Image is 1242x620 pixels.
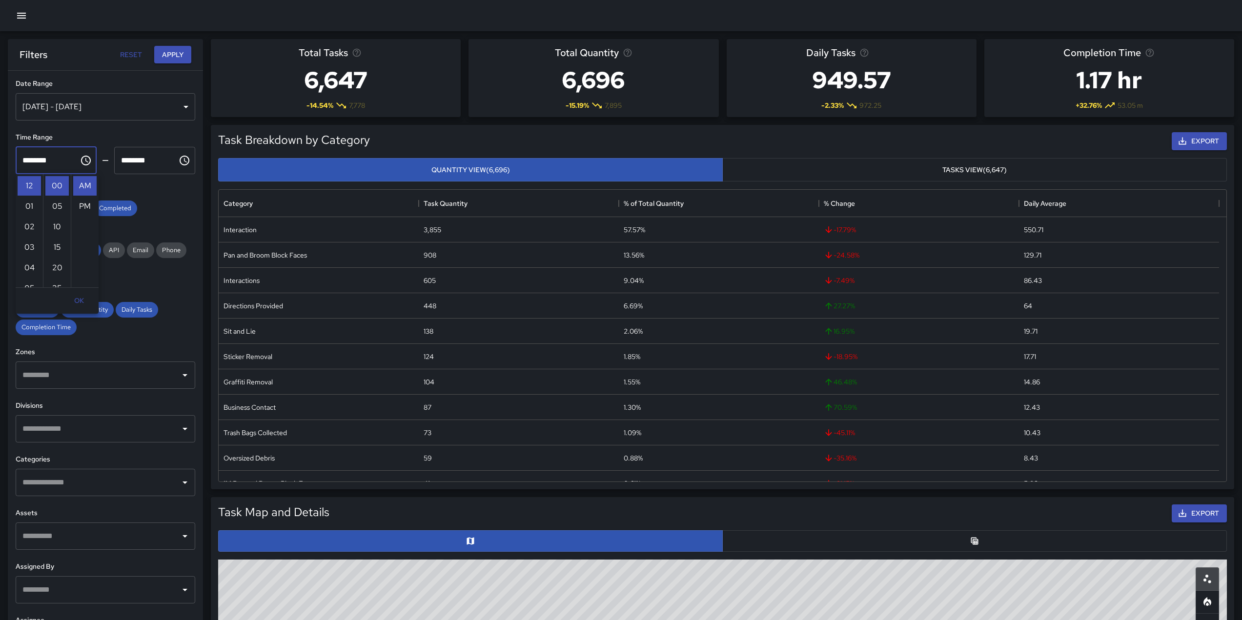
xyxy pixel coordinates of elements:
[45,217,69,237] li: 10 minutes
[424,479,430,488] div: 41
[127,246,154,254] span: Email
[1201,573,1213,585] svg: Scatterplot
[178,422,192,436] button: Open
[16,320,77,335] div: Completion Time
[824,377,857,387] span: 46.48 %
[624,479,641,488] div: 0.61%
[624,352,640,361] div: 1.85%
[224,453,275,463] div: Oversized Debris
[73,176,97,196] li: AM
[624,402,641,412] div: 1.30%
[424,250,436,260] div: 908
[16,186,195,197] h6: Task Status
[1063,45,1141,60] span: Completion Time
[1019,190,1219,217] div: Daily Average
[424,276,436,285] div: 605
[224,352,272,361] div: Sticker Removal
[566,100,589,110] span: -15.19 %
[224,225,257,235] div: Interaction
[224,428,287,438] div: Trash Bags Collected
[115,46,146,64] button: Reset
[103,242,125,258] div: API
[424,428,431,438] div: 73
[18,197,41,216] li: 1 hours
[424,326,433,336] div: 138
[824,326,855,336] span: 16.95 %
[18,258,41,278] li: 4 hours
[824,190,855,217] div: % Change
[555,60,632,100] h3: 6,696
[16,347,195,358] h6: Zones
[93,200,137,216] div: Completed
[624,326,643,336] div: 2.06%
[71,174,99,287] ul: Select meridiem
[424,225,441,235] div: 3,855
[1024,276,1042,285] div: 86.43
[352,48,362,58] svg: Total number of tasks in the selected period, compared to the previous period.
[224,377,273,387] div: Graffiti Removal
[45,176,69,196] li: 0 minutes
[624,250,644,260] div: 13.56%
[178,529,192,543] button: Open
[224,190,253,217] div: Category
[299,60,373,100] h3: 6,647
[824,352,857,361] span: -18.95 %
[156,246,186,254] span: Phone
[16,228,195,239] h6: Task Source
[1024,402,1040,412] div: 12.43
[299,45,348,60] span: Total Tasks
[824,276,855,285] span: -7.49 %
[16,508,195,519] h6: Assets
[116,305,158,314] span: Daily Tasks
[624,225,645,235] div: 57.57%
[424,301,436,311] div: 448
[821,100,844,110] span: -2.33 %
[224,276,260,285] div: Interactions
[16,454,195,465] h6: Categories
[16,400,195,411] h6: Divisions
[18,279,41,298] li: 5 hours
[1172,504,1227,522] button: Export
[806,45,855,60] span: Daily Tasks
[103,246,125,254] span: API
[824,301,855,311] span: 27.27 %
[218,530,723,552] button: Map
[1201,596,1213,608] svg: Heatmap
[178,368,192,382] button: Open
[224,301,283,311] div: Directions Provided
[1145,48,1155,58] svg: Average time taken to complete tasks in the selected period, compared to the previous period.
[1024,428,1040,438] div: 10.43
[424,377,434,387] div: 104
[824,479,855,488] span: -21.15 %
[824,225,856,235] span: -17.79 %
[219,190,419,217] div: Category
[624,276,644,285] div: 9.04%
[466,536,475,546] svg: Map
[218,132,370,148] h5: Task Breakdown by Category
[1196,567,1219,591] button: Scatterplot
[224,326,256,336] div: Sit and Lie
[18,217,41,237] li: 2 hours
[722,530,1227,552] button: Table
[1024,453,1038,463] div: 8.43
[218,504,329,520] h5: Task Map and Details
[555,45,619,60] span: Total Quantity
[722,158,1227,182] button: Tasks View(6,647)
[859,48,869,58] svg: Average number of tasks per day in the selected period, compared to the previous period.
[819,190,1019,217] div: % Change
[624,377,640,387] div: 1.55%
[45,197,69,216] li: 5 minutes
[224,250,307,260] div: Pan and Broom Block Faces
[16,287,195,298] h6: Metrics
[16,132,195,143] h6: Time Range
[20,47,47,62] h6: Filters
[623,48,632,58] svg: Total task quantity in the selected period, compared to the previous period.
[349,100,365,110] span: 7,778
[43,174,71,287] ul: Select minutes
[1024,352,1036,361] div: 17.71
[73,197,97,216] li: PM
[824,428,855,438] span: -45.11 %
[1076,100,1102,110] span: + 32.76 %
[424,402,431,412] div: 87
[224,402,276,412] div: Business Contact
